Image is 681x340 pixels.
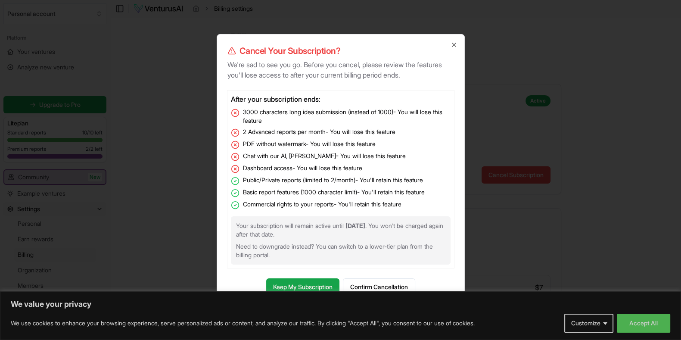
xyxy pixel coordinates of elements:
span: Public/Private reports (limited to 2/month) - You'll retain this feature [243,176,423,184]
h3: After your subscription ends: [231,94,451,104]
span: Dashboard access - You will lose this feature [243,164,362,172]
button: Keep My Subscription [266,278,339,296]
p: Your subscription will remain active until . You won't be charged again after that date. [236,221,445,239]
span: 2 Advanced reports per month - You will lose this feature [243,128,395,136]
span: Basic report features (1000 character limit) - You'll retain this feature [243,188,425,197]
span: Chat with our AI, [PERSON_NAME] - You will lose this feature [243,152,406,160]
p: Need to downgrade instead? You can switch to a lower-tier plan from the billing portal. [236,242,445,259]
button: Confirm Cancellation [343,278,415,296]
strong: [DATE] [345,222,365,229]
span: PDF without watermark - You will lose this feature [243,140,376,148]
span: Cancel Your Subscription? [239,45,341,57]
span: 3000 characters long idea submission (instead of 1000) - You will lose this feature [243,108,451,125]
p: We're sad to see you go. Before you cancel, please review the features you'll lose access to afte... [227,59,454,80]
span: Commercial rights to your reports - You'll retain this feature [243,200,401,209]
